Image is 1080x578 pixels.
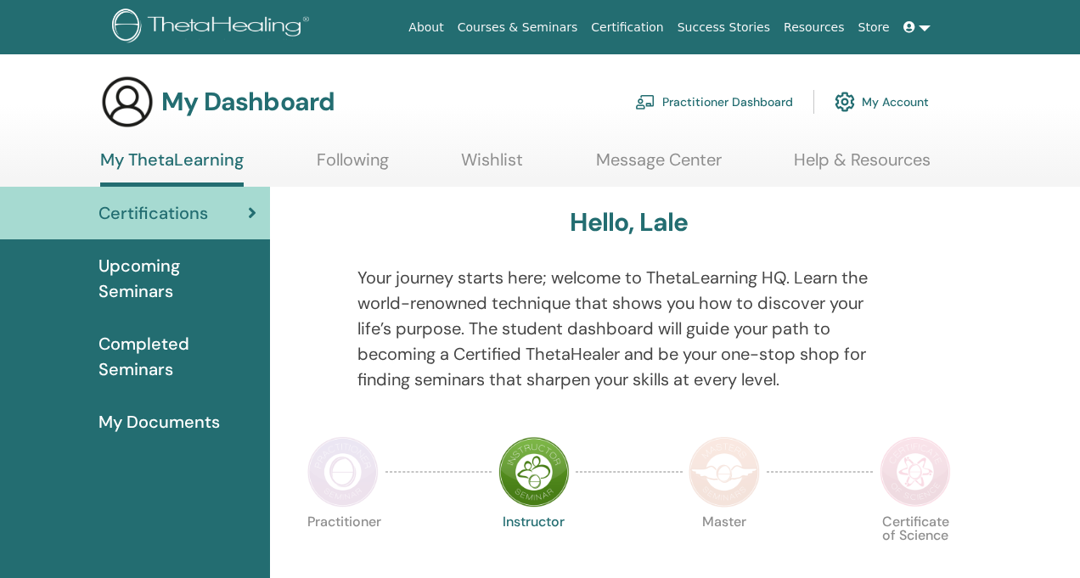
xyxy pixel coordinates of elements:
[100,149,244,187] a: My ThetaLearning
[584,12,670,43] a: Certification
[307,436,379,508] img: Practitioner
[835,87,855,116] img: cog.svg
[635,94,655,109] img: chalkboard-teacher.svg
[98,200,208,226] span: Certifications
[689,436,760,508] img: Master
[835,83,929,121] a: My Account
[777,12,852,43] a: Resources
[880,436,951,508] img: Certificate of Science
[461,149,523,182] a: Wishlist
[498,436,570,508] img: Instructor
[671,12,777,43] a: Success Stories
[98,409,220,435] span: My Documents
[451,12,585,43] a: Courses & Seminars
[596,149,722,182] a: Message Center
[317,149,389,182] a: Following
[402,12,450,43] a: About
[98,331,256,382] span: Completed Seminars
[357,265,901,392] p: Your journey starts here; welcome to ThetaLearning HQ. Learn the world-renowned technique that sh...
[794,149,931,182] a: Help & Resources
[98,253,256,304] span: Upcoming Seminars
[570,207,688,238] h3: Hello, Lale
[112,8,315,47] img: logo.png
[852,12,897,43] a: Store
[635,83,793,121] a: Practitioner Dashboard
[161,87,335,117] h3: My Dashboard
[100,75,155,129] img: generic-user-icon.jpg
